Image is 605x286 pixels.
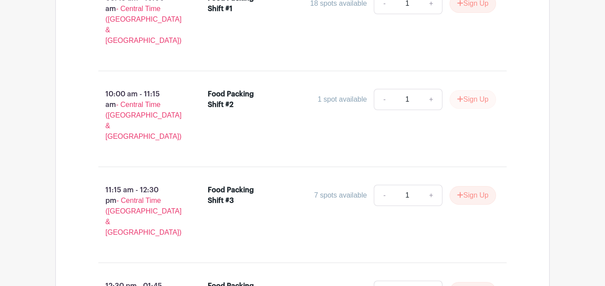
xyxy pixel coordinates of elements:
div: Food Packing Shift #3 [208,185,269,206]
p: 10:00 am - 11:15 am [84,85,194,145]
span: - Central Time ([GEOGRAPHIC_DATA] & [GEOGRAPHIC_DATA]) [105,101,182,140]
button: Sign Up [450,186,496,205]
a: - [374,185,394,206]
div: 7 spots available [314,190,367,201]
div: Food Packing Shift #2 [208,89,269,110]
a: + [420,185,442,206]
span: - Central Time ([GEOGRAPHIC_DATA] & [GEOGRAPHIC_DATA]) [105,5,182,44]
button: Sign Up [450,90,496,109]
span: - Central Time ([GEOGRAPHIC_DATA] & [GEOGRAPHIC_DATA]) [105,197,182,236]
a: - [374,89,394,110]
a: + [420,89,442,110]
div: 1 spot available [318,94,367,105]
p: 11:15 am - 12:30 pm [84,181,194,241]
